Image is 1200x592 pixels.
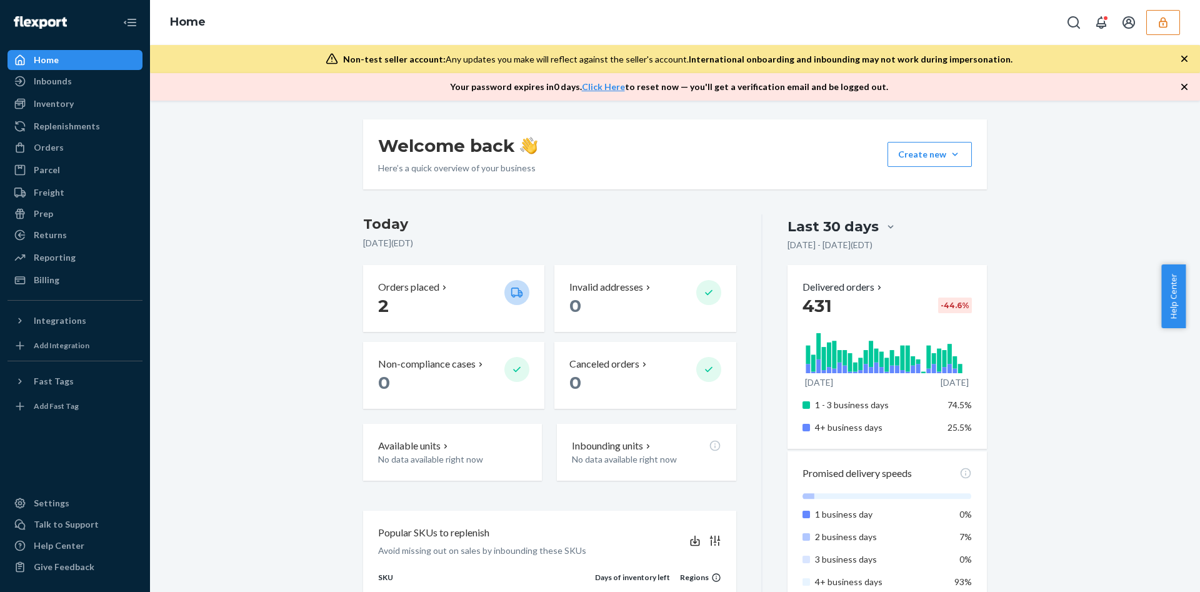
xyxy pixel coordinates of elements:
button: Integrations [7,311,142,331]
p: Invalid addresses [569,280,643,294]
a: Orders [7,138,142,158]
p: 1 business day [815,508,938,521]
ol: breadcrumbs [160,4,216,41]
a: Add Fast Tag [7,396,142,416]
span: 74.5% [947,399,972,410]
button: Create new [887,142,972,167]
p: Canceled orders [569,357,639,371]
button: Close Navigation [117,10,142,35]
div: Last 30 days [787,217,879,236]
a: Parcel [7,160,142,180]
div: Inventory [34,98,74,110]
p: 4+ business days [815,576,938,588]
a: Reporting [7,248,142,268]
p: [DATE] [805,376,833,389]
a: Click Here [582,81,625,92]
div: Help Center [34,539,84,552]
p: 3 business days [815,553,938,566]
img: Flexport logo [14,16,67,29]
button: Invalid addresses 0 [554,265,736,332]
div: Settings [34,497,69,509]
p: Available units [378,439,441,453]
div: Fast Tags [34,375,74,388]
button: Open notifications [1089,10,1114,35]
div: Integrations [34,314,86,327]
button: Inbounding unitsNo data available right now [557,424,736,481]
img: hand-wave emoji [520,137,537,154]
span: Non-test seller account: [343,54,446,64]
span: 0 [378,372,390,393]
p: Non-compliance cases [378,357,476,371]
a: Home [7,50,142,70]
p: Avoid missing out on sales by inbounding these SKUs [378,544,586,557]
a: Settings [7,493,142,513]
p: [DATE] - [DATE] ( EDT ) [787,239,872,251]
div: Any updates you make will reflect against the seller's account. [343,53,1012,66]
button: Delivered orders [802,280,884,294]
span: 2 [378,295,389,316]
div: Billing [34,274,59,286]
div: Replenishments [34,120,100,133]
div: Inbounds [34,75,72,88]
button: Talk to Support [7,514,142,534]
p: Inbounding units [572,439,643,453]
span: 0% [959,509,972,519]
a: Freight [7,183,142,203]
a: Returns [7,225,142,245]
div: Home [34,54,59,66]
button: Available unitsNo data available right now [363,424,542,481]
a: Help Center [7,536,142,556]
p: Here’s a quick overview of your business [378,162,537,174]
div: Orders [34,141,64,154]
div: Returns [34,229,67,241]
a: Add Integration [7,336,142,356]
p: 2 business days [815,531,938,543]
p: [DATE] [941,376,969,389]
button: Open account menu [1116,10,1141,35]
a: Inbounds [7,71,142,91]
button: Fast Tags [7,371,142,391]
div: Prep [34,208,53,220]
h1: Welcome back [378,134,537,157]
a: Replenishments [7,116,142,136]
button: Help Center [1161,264,1186,328]
a: Billing [7,270,142,290]
p: Orders placed [378,280,439,294]
span: 93% [954,576,972,587]
div: Add Integration [34,340,89,351]
p: Popular SKUs to replenish [378,526,489,540]
button: Give Feedback [7,557,142,577]
div: Reporting [34,251,76,264]
p: No data available right now [378,453,527,466]
div: Talk to Support [34,518,99,531]
div: Add Fast Tag [34,401,79,411]
a: Inventory [7,94,142,114]
button: Canceled orders 0 [554,342,736,409]
div: -44.6 % [938,298,972,313]
span: 7% [959,531,972,542]
h3: Today [363,214,736,234]
p: [DATE] ( EDT ) [363,237,736,249]
button: Orders placed 2 [363,265,544,332]
span: 25.5% [947,422,972,433]
iframe: Opens a widget where you can chat to one of our agents [1121,554,1187,586]
span: 0% [959,554,972,564]
a: Prep [7,204,142,224]
span: 0 [569,372,581,393]
div: Freight [34,186,64,199]
span: 431 [802,295,832,316]
span: International onboarding and inbounding may not work during impersonation. [689,54,1012,64]
p: 4+ business days [815,421,938,434]
span: 0 [569,295,581,316]
a: Home [170,15,206,29]
button: Open Search Box [1061,10,1086,35]
div: Parcel [34,164,60,176]
button: Non-compliance cases 0 [363,342,544,409]
div: Give Feedback [34,561,94,573]
div: Regions [670,572,721,583]
p: Promised delivery speeds [802,466,912,481]
p: 1 - 3 business days [815,399,938,411]
p: Your password expires in 0 days . to reset now — you'll get a verification email and be logged out. [450,81,888,93]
